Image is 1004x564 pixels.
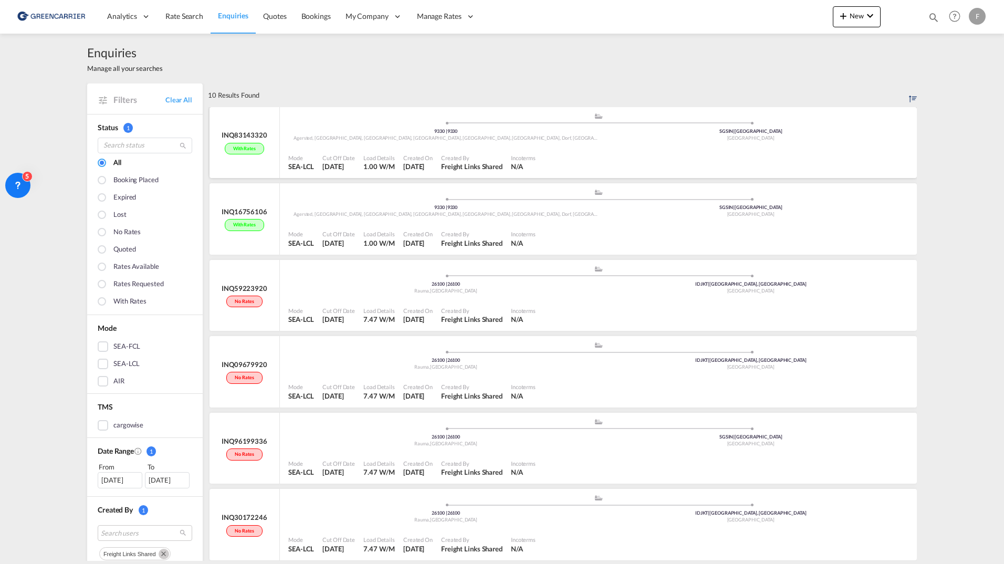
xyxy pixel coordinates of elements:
div: Created On [403,307,433,315]
div: Rates Requested [113,279,164,290]
span: Freight Links Shared [441,545,503,553]
span: [GEOGRAPHIC_DATA] [727,135,775,141]
div: N/A [511,391,523,401]
span: | [708,357,709,363]
span: [DATE] [322,315,343,323]
div: 17 Sep 2025 [322,162,355,171]
div: Incoterms [511,459,536,467]
span: [DATE] [403,315,424,323]
div: Created On [403,154,433,162]
span: Freight Links Shared [441,315,503,323]
div: Created By [441,230,503,238]
div: Created By [441,536,503,544]
span: Rauma [414,517,430,523]
div: Rates available [113,262,159,273]
div: No rates [113,227,141,238]
div: Created On [403,536,433,544]
div: Cut Off Date [322,383,355,391]
div: [DATE] [98,472,142,488]
div: N/A [511,544,523,553]
div: Created On [403,459,433,467]
md-icon: assets/icons/custom/ship-fill.svg [592,419,605,424]
span: , [429,364,430,370]
div: Incoterms [511,230,536,238]
div: With rates [225,143,264,155]
div: INQ59223920 [222,284,267,293]
span: 9330 [434,128,447,134]
div: cargowise [113,420,143,431]
div: SEA-LCL [113,359,140,369]
div: 17 Sep 2025 [322,238,355,248]
span: [GEOGRAPHIC_DATA] [727,211,775,217]
md-chips-wrap: Chips container. Use arrow keys to select chips. [98,545,192,560]
div: Lost [113,210,127,221]
div: N/A [511,162,523,171]
div: 7.47 W/M [363,315,395,324]
span: Quotes [263,12,286,20]
input: Search status [98,138,192,153]
span: [GEOGRAPHIC_DATA] [430,288,477,294]
span: Rauma [414,288,430,294]
div: With rates [113,296,147,308]
span: Freight Links Shared [441,392,503,400]
div: Freight Links Shared [441,467,503,477]
div: Created On [403,383,433,391]
span: | [733,128,735,134]
span: | [733,434,735,440]
div: N/A [511,315,523,324]
md-icon: assets/icons/custom/ship-fill.svg [592,342,605,348]
span: | [446,434,447,440]
div: Cut Off Date [322,154,355,162]
span: 26100 [447,357,461,363]
span: [DATE] [322,162,343,171]
div: SEA-LCL [288,544,314,553]
span: 26100 [432,510,447,516]
span: Help [946,7,964,25]
div: Cut Off Date [322,307,355,315]
div: Freight Links Shared [441,162,503,171]
div: Mode [288,383,314,391]
div: 17 Sep 2025 [403,238,433,248]
div: Press delete to remove this chip. [103,548,158,560]
div: Expired [113,192,136,204]
div: No rates [226,372,262,384]
span: Date Range [98,446,134,455]
div: Cut Off Date [322,230,355,238]
div: Load Details [363,383,395,391]
span: , [429,288,430,294]
span: [DATE] [403,239,424,247]
span: Rauma [414,441,430,446]
span: Freight Links Shared [441,239,503,247]
div: SEA-LCL [288,315,314,324]
span: | [446,128,447,134]
md-icon: icon-chevron-down [864,9,876,22]
span: Mode [98,323,117,332]
div: INQ09679920 [222,360,267,369]
div: Created By [441,307,503,315]
md-icon: icon-magnify [928,12,939,23]
div: 7.47 W/M [363,467,395,477]
div: Incoterms [511,154,536,162]
div: SEA-LCL [288,391,314,401]
span: [DATE] [403,162,424,171]
button: Remove [154,548,170,558]
div: No rates [226,296,262,308]
div: SEA-FCL [113,341,140,352]
div: Load Details [363,307,395,315]
div: INQ96199336No rates assets/icons/custom/ship-fill.svgassets/icons/custom/roll-o-plane.svgOrigin F... [208,413,917,489]
div: Sort by: Created on [909,83,917,107]
div: Load Details [363,536,395,544]
span: , [429,441,430,446]
div: Mode [288,459,314,467]
span: | [446,510,447,516]
md-icon: icon-plus 400-fg [837,9,850,22]
span: [DATE] [322,468,343,476]
div: SEA-LCL [288,238,314,248]
span: | [446,204,447,210]
span: [GEOGRAPHIC_DATA] [727,517,775,523]
md-checkbox: cargowise [98,420,192,431]
span: Status [98,123,118,132]
div: 1 Oct 2025 [322,315,355,324]
div: [DATE] [145,472,190,488]
span: TMS [98,402,113,411]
